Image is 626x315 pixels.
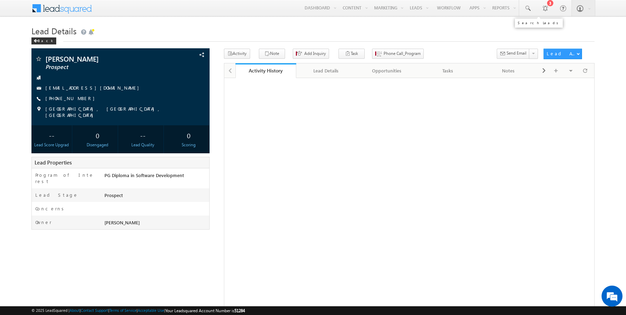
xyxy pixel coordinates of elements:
a: Back [31,37,60,43]
button: Send Email [497,49,530,59]
div: -- [33,129,71,142]
a: Opportunities [357,63,417,78]
a: Lead Details [296,63,357,78]
a: Activity History [235,63,296,78]
button: Phone Call_Program [372,49,424,59]
span: Lead Details [31,25,77,36]
div: Prospect [103,192,209,202]
div: Disengaged [79,142,116,148]
span: Your Leadsquared Account Number is [165,308,245,313]
button: Add Inquiry [293,49,329,59]
span: Phone Call_Program [384,50,421,57]
label: Program of Interest [35,172,96,184]
a: Acceptable Use [138,308,164,313]
a: Notes [478,63,539,78]
label: Concerns [35,205,66,212]
div: Lead Quality [124,142,162,148]
div: Back [31,37,56,44]
div: Tasks [423,66,472,75]
a: Contact Support [81,308,108,313]
span: [PERSON_NAME] [104,219,140,225]
div: Activity History [241,67,291,74]
div: Opportunities [362,66,411,75]
div: Lead Details [302,66,351,75]
div: 0 [79,129,116,142]
a: Terms of Service [109,308,137,313]
div: Notes [484,66,533,75]
label: Owner [35,219,52,225]
label: Lead Stage [35,192,78,198]
button: Note [259,49,285,59]
button: Lead Actions [544,49,582,59]
span: Send Email [507,50,526,56]
div: Scoring [170,142,208,148]
span: [GEOGRAPHIC_DATA], [GEOGRAPHIC_DATA], [GEOGRAPHIC_DATA] [45,106,191,118]
button: Activity [224,49,250,59]
span: 51284 [234,308,245,313]
div: Search Leads [518,21,560,25]
div: Lead Actions [547,50,576,57]
span: [PERSON_NAME] [45,55,157,62]
span: © 2025 LeadSquared | | | | | [31,307,245,314]
div: 0 [170,129,208,142]
span: Add Inquiry [304,50,326,57]
a: About [70,308,80,313]
div: -- [124,129,162,142]
span: [PHONE_NUMBER] [45,95,98,102]
div: Lead Score Upgrad [33,142,71,148]
button: Task [339,49,365,59]
a: Tasks [417,63,478,78]
div: PG Diploma in Software Development [103,172,209,182]
span: Lead Properties [35,159,72,166]
a: [EMAIL_ADDRESS][DOMAIN_NAME] [45,85,143,91]
span: Prospect [45,64,157,71]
